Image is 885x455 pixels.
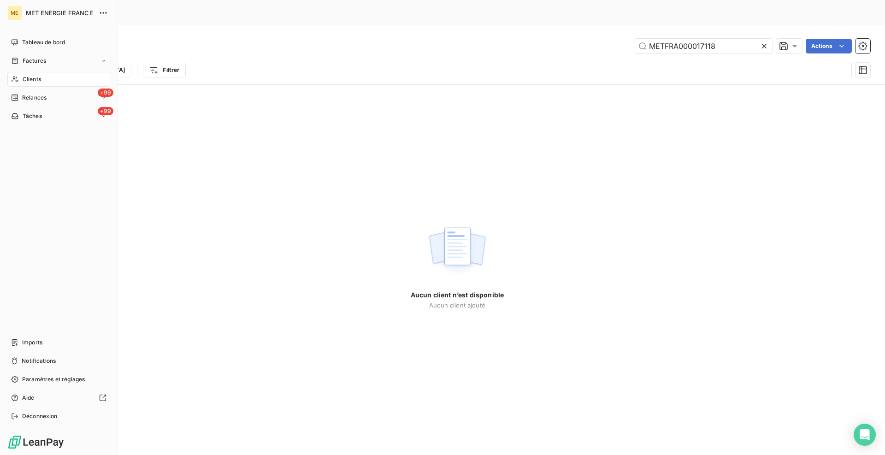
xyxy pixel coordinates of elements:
span: Tableau de bord [22,38,65,47]
a: Paramètres et réglages [7,372,110,387]
img: empty state [428,222,487,279]
div: Open Intercom Messenger [854,424,876,446]
a: Aide [7,390,110,405]
span: Aucun client n’est disponible [411,290,504,300]
img: Logo LeanPay [7,435,65,449]
a: Imports [7,335,110,350]
span: +99 [98,89,113,97]
span: Aide [22,394,35,402]
button: Actions [806,39,852,53]
span: Imports [22,338,42,347]
span: Tâches [23,112,42,120]
span: Aucun client ajouté [429,301,485,309]
a: +99Relances [7,90,110,105]
input: Rechercher [634,39,773,53]
a: Factures [7,53,110,68]
a: Clients [7,72,110,87]
a: +99Tâches [7,109,110,124]
button: Filtrer [143,63,185,77]
span: Clients [23,75,41,83]
span: Notifications [22,357,56,365]
span: +99 [98,107,113,115]
span: Déconnexion [22,412,58,420]
span: Factures [23,57,46,65]
span: Paramètres et réglages [22,375,85,384]
a: Tableau de bord [7,35,110,50]
span: Relances [22,94,47,102]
